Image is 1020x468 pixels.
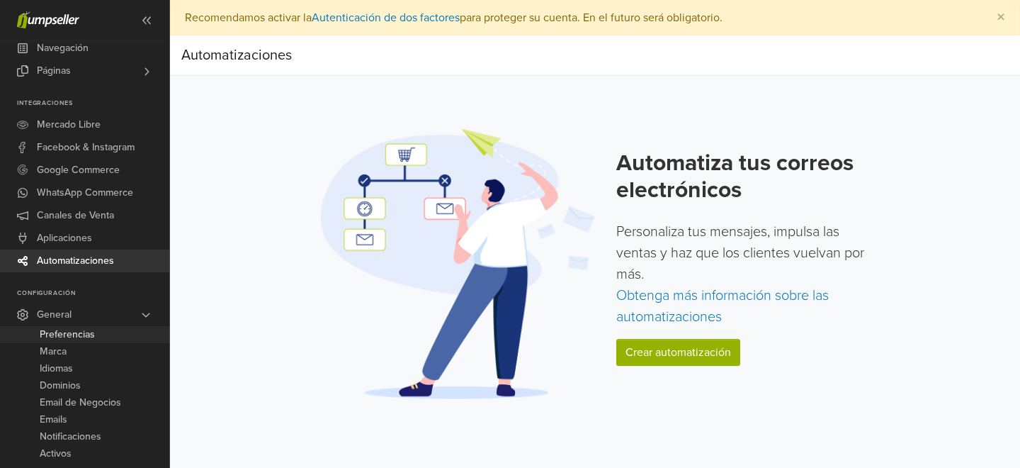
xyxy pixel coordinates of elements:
h2: Automatiza tus correos electrónicos [616,150,875,204]
a: Obtenga más información sobre las automatizaciones [616,287,829,325]
span: Preferencias [40,326,95,343]
div: Automatizaciones [181,41,292,69]
span: Mercado Libre [37,113,101,136]
span: Google Commerce [37,159,120,182]
span: Dominios [40,377,81,394]
span: Aplicaciones [37,227,92,250]
span: General [37,303,72,326]
span: Emails [40,411,67,428]
span: Marca [40,343,67,360]
span: Email de Negocios [40,394,121,411]
span: Canales de Venta [37,204,114,227]
span: Navegación [37,37,89,60]
span: WhatsApp Commerce [37,182,133,204]
span: × [997,7,1005,28]
span: Notificaciones [40,428,101,445]
img: Automation [316,127,599,400]
span: Páginas [37,60,71,82]
p: Integraciones [17,99,169,108]
span: Facebook & Instagram [37,136,135,159]
p: Personaliza tus mensajes, impulsa las ventas y haz que los clientes vuelvan por más. [616,221,875,328]
button: Close [982,1,1019,35]
span: Idiomas [40,360,73,377]
a: Crear automatización [616,339,740,366]
span: Automatizaciones [37,250,114,272]
p: Configuración [17,289,169,298]
a: Autenticación de dos factores [312,11,460,25]
span: Activos [40,445,72,462]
